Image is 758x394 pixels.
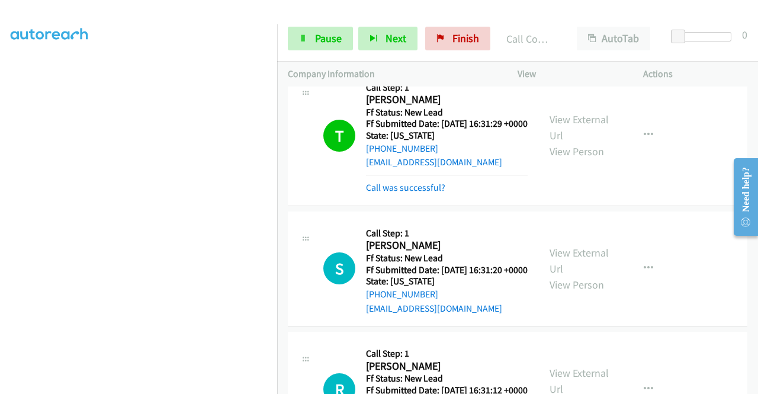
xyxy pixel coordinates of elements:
h5: Call Step: 1 [366,348,528,360]
p: Call Completed [506,31,555,47]
a: Pause [288,27,353,50]
div: 0 [742,27,747,43]
h5: Call Step: 1 [366,82,528,94]
h5: Ff Status: New Lead [366,252,528,264]
h2: [PERSON_NAME] [366,93,524,107]
h2: [PERSON_NAME] [366,360,524,373]
a: View External Url [550,246,609,276]
a: [PHONE_NUMBER] [366,143,438,154]
h5: Call Step: 1 [366,228,528,239]
span: Next [386,31,406,45]
a: [PHONE_NUMBER] [366,289,438,300]
div: The call is yet to be attempted [323,252,355,284]
a: Finish [425,27,490,50]
h2: [PERSON_NAME] [366,239,524,252]
a: View Person [550,278,604,292]
a: [EMAIL_ADDRESS][DOMAIN_NAME] [366,156,502,168]
a: Call was successful? [366,182,445,193]
a: View Person [550,145,604,158]
p: Actions [643,67,747,81]
h5: Ff Submitted Date: [DATE] 16:31:29 +0000 [366,118,528,130]
button: AutoTab [577,27,650,50]
span: Pause [315,31,342,45]
span: Finish [452,31,479,45]
p: Company Information [288,67,496,81]
h5: State: [US_STATE] [366,276,528,287]
h5: Ff Submitted Date: [DATE] 16:31:20 +0000 [366,264,528,276]
a: [EMAIL_ADDRESS][DOMAIN_NAME] [366,303,502,314]
a: View External Url [550,113,609,142]
h5: Ff Status: New Lead [366,373,528,385]
h1: T [323,120,355,152]
iframe: Resource Center [724,150,758,244]
p: View [518,67,622,81]
h1: S [323,252,355,284]
h5: Ff Status: New Lead [366,107,528,118]
h5: State: [US_STATE] [366,130,528,142]
div: Delay between calls (in seconds) [677,32,731,41]
button: Next [358,27,417,50]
